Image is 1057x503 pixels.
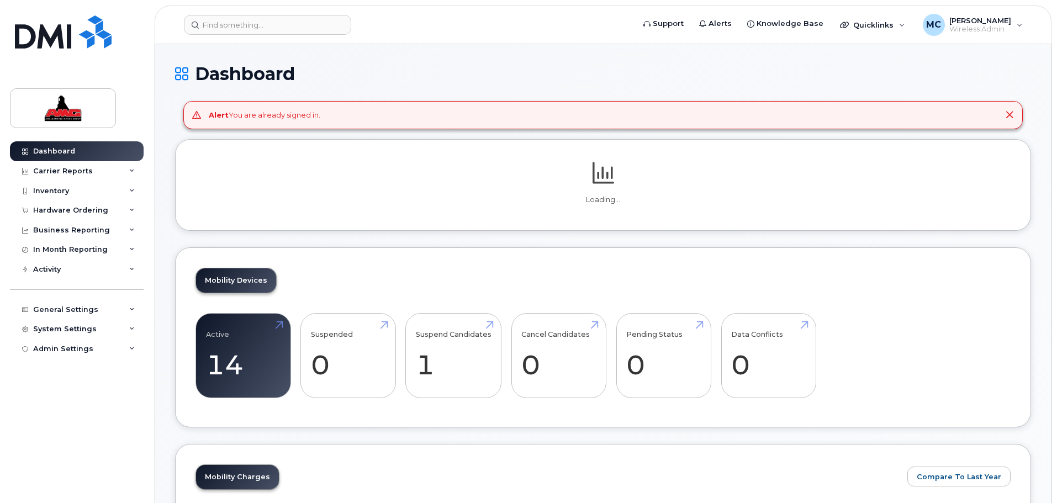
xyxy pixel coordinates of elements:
a: Active 14 [206,319,281,392]
a: Pending Status 0 [626,319,701,392]
a: Mobility Devices [196,268,276,293]
a: Cancel Candidates 0 [521,319,596,392]
a: Data Conflicts 0 [731,319,806,392]
button: Compare To Last Year [907,467,1011,486]
p: Loading... [195,195,1011,205]
a: Suspend Candidates 1 [416,319,491,392]
a: Suspended 0 [311,319,385,392]
span: Compare To Last Year [917,472,1001,482]
h1: Dashboard [175,64,1031,83]
div: You are already signed in. [209,110,320,120]
a: Mobility Charges [196,465,279,489]
strong: Alert [209,110,229,119]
